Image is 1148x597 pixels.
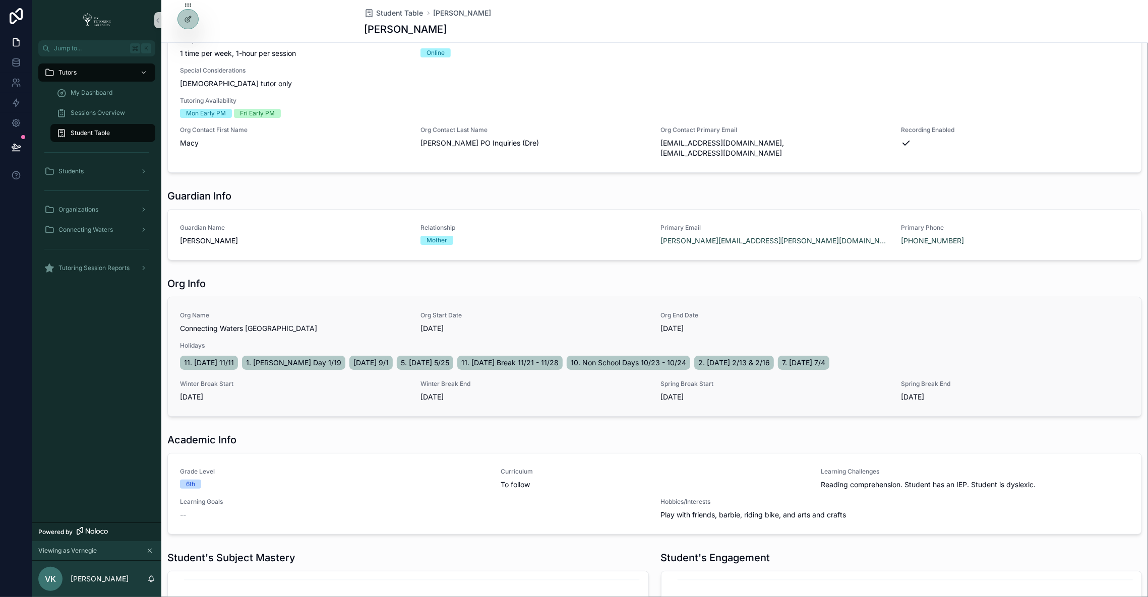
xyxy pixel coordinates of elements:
[420,224,649,232] span: Relationship
[180,236,408,246] span: [PERSON_NAME]
[180,342,1129,350] span: Holidays
[427,236,447,245] div: Mother
[782,358,825,368] span: 7. [DATE] 7/4
[180,498,649,506] span: Learning Goals
[821,480,1129,490] span: Reading comprehension. Student has an IEP. Student is dyslexic.
[79,12,114,28] img: App logo
[420,126,649,134] span: Org Contact Last Name
[661,138,889,158] span: [EMAIL_ADDRESS][DOMAIN_NAME], [EMAIL_ADDRESS][DOMAIN_NAME]
[461,358,559,368] span: 11. [DATE] Break 11/21 - 11/28
[501,480,809,490] span: To follow
[180,224,408,232] span: Guardian Name
[45,573,56,585] span: VK
[180,380,408,388] span: Winter Break Start
[434,8,492,18] a: [PERSON_NAME]
[420,380,649,388] span: Winter Break End
[184,358,234,368] span: 11. [DATE] 11/11
[661,551,770,565] h1: Student's Engagement
[32,56,161,290] div: scrollable content
[186,480,195,489] div: 6th
[38,162,155,180] a: Students
[180,138,408,148] span: Macy
[661,126,889,134] span: Org Contact Primary Email
[661,498,1130,506] span: Hobbies/Interests
[365,22,447,36] h1: [PERSON_NAME]
[377,8,424,18] span: Student Table
[420,392,649,402] span: [DATE]
[571,358,686,368] span: 10. Non School Days 10/23 - 10/24
[180,126,408,134] span: Org Contact First Name
[38,63,155,82] a: Tutors
[167,551,295,565] h1: Student's Subject Mastery
[71,574,129,584] p: [PERSON_NAME]
[901,380,1129,388] span: Spring Break End
[365,8,424,18] a: Student Table
[38,201,155,219] a: Organizations
[180,79,1129,89] span: [DEMOGRAPHIC_DATA] tutor only
[180,48,408,58] span: 1 time per week, 1-hour per session
[420,138,649,148] span: [PERSON_NAME] PO Inquiries (Dre)
[54,44,126,52] span: Jump to...
[661,392,889,402] span: [DATE]
[58,264,130,272] span: Tutoring Session Reports
[71,89,112,97] span: My Dashboard
[821,468,1129,476] span: Learning Challenges
[180,323,408,334] span: Connecting Waters [GEOGRAPHIC_DATA]
[661,323,889,334] span: [DATE]
[240,109,275,118] div: Fri Early PM
[38,528,73,536] span: Powered by
[142,44,150,52] span: K
[661,224,889,232] span: Primary Email
[38,221,155,239] a: Connecting Waters
[38,40,155,56] button: Jump to...K
[901,126,1129,134] span: Recording Enabled
[58,206,98,214] span: Organizations
[901,236,964,246] a: [PHONE_NUMBER]
[420,323,649,334] span: [DATE]
[901,392,1129,402] span: [DATE]
[246,358,341,368] span: 1. [PERSON_NAME] Day 1/19
[901,224,1129,232] span: Primary Phone
[38,547,97,555] span: Viewing as Vernegie
[661,510,1130,520] span: Play with friends, barbie, riding bike, and arts and crafts
[32,522,161,541] a: Powered by
[427,48,445,57] div: Online
[71,109,125,117] span: Sessions Overview
[180,67,1129,75] span: Special Considerations
[168,453,1141,534] a: Grade Level6thCurriculumTo followLearning ChallengesReading comprehension. Student has an IEP. St...
[167,189,231,203] h1: Guardian Info
[38,259,155,277] a: Tutoring Session Reports
[661,380,889,388] span: Spring Break Start
[501,468,809,476] span: Curriculum
[50,104,155,122] a: Sessions Overview
[698,358,770,368] span: 2. [DATE] 2/13 & 2/16
[401,358,449,368] span: 5. [DATE] 5/25
[167,433,236,447] h1: Academic Info
[50,124,155,142] a: Student Table
[58,69,77,77] span: Tutors
[180,392,408,402] span: [DATE]
[661,311,889,319] span: Org End Date
[167,277,206,291] h1: Org Info
[58,167,84,175] span: Students
[50,84,155,102] a: My Dashboard
[420,311,649,319] span: Org Start Date
[180,510,186,520] span: --
[71,129,110,137] span: Student Table
[180,97,1129,105] span: Tutoring Availability
[186,109,226,118] div: Mon Early PM
[180,311,408,319] span: Org Name
[353,358,389,368] span: [DATE] 9/1
[180,468,489,476] span: Grade Level
[661,236,889,246] a: [PERSON_NAME][EMAIL_ADDRESS][PERSON_NAME][DOMAIN_NAME]
[58,226,113,234] span: Connecting Waters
